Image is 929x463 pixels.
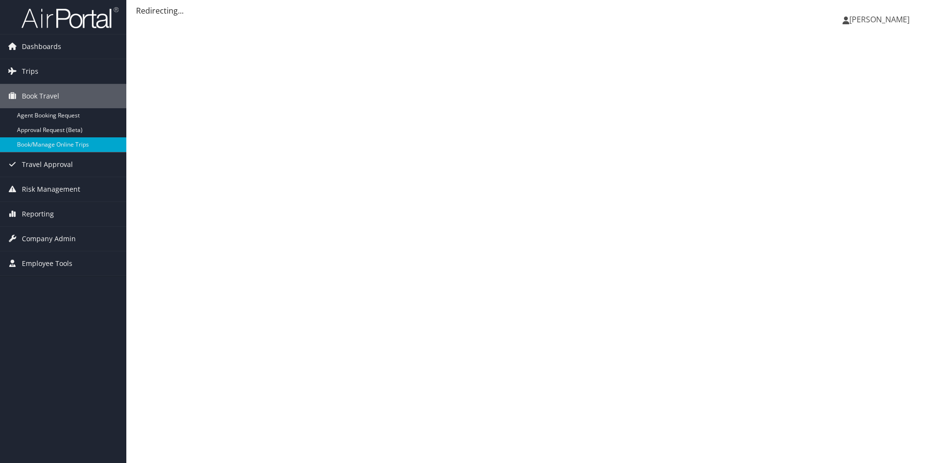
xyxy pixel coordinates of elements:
[849,14,910,25] span: [PERSON_NAME]
[22,227,76,251] span: Company Admin
[21,6,119,29] img: airportal-logo.png
[843,5,919,34] a: [PERSON_NAME]
[22,177,80,201] span: Risk Management
[22,34,61,59] span: Dashboards
[22,202,54,226] span: Reporting
[136,5,919,17] div: Redirecting...
[22,59,38,83] span: Trips
[22,84,59,108] span: Book Travel
[22,251,72,276] span: Employee Tools
[22,152,73,177] span: Travel Approval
